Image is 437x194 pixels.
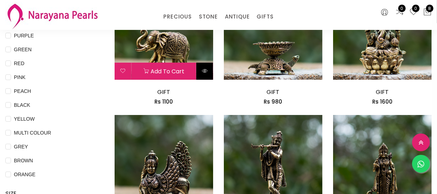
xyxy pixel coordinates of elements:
a: ANTIQUE [225,11,250,22]
span: 0 [412,5,420,12]
span: Rs 1100 [154,98,173,105]
button: 8 [423,8,432,17]
span: ORANGE [11,171,38,178]
a: GIFTS [257,11,273,22]
span: BROWN [11,157,36,164]
span: PURPLE [11,32,37,40]
a: PRECIOUS [163,11,191,22]
span: RED [11,59,27,67]
span: MULTI COLOUR [11,129,54,137]
a: 0 [409,8,418,17]
span: PINK [11,73,28,81]
span: Rs 1600 [372,98,393,105]
span: GREY [11,143,31,151]
button: Quick View [196,63,213,80]
span: PEACH [11,87,34,95]
a: GIFT [157,88,170,96]
a: STONE [199,11,218,22]
span: 0 [398,5,406,12]
span: YELLOW [11,115,37,123]
button: Add to cart [132,63,196,80]
span: 8 [426,5,433,12]
a: 0 [395,8,404,17]
span: GREEN [11,46,35,53]
span: Rs 980 [264,98,282,105]
button: Add to wishlist [115,63,131,80]
a: GIFT [267,88,279,96]
span: BLACK [11,101,33,109]
a: GIFT [376,88,389,96]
